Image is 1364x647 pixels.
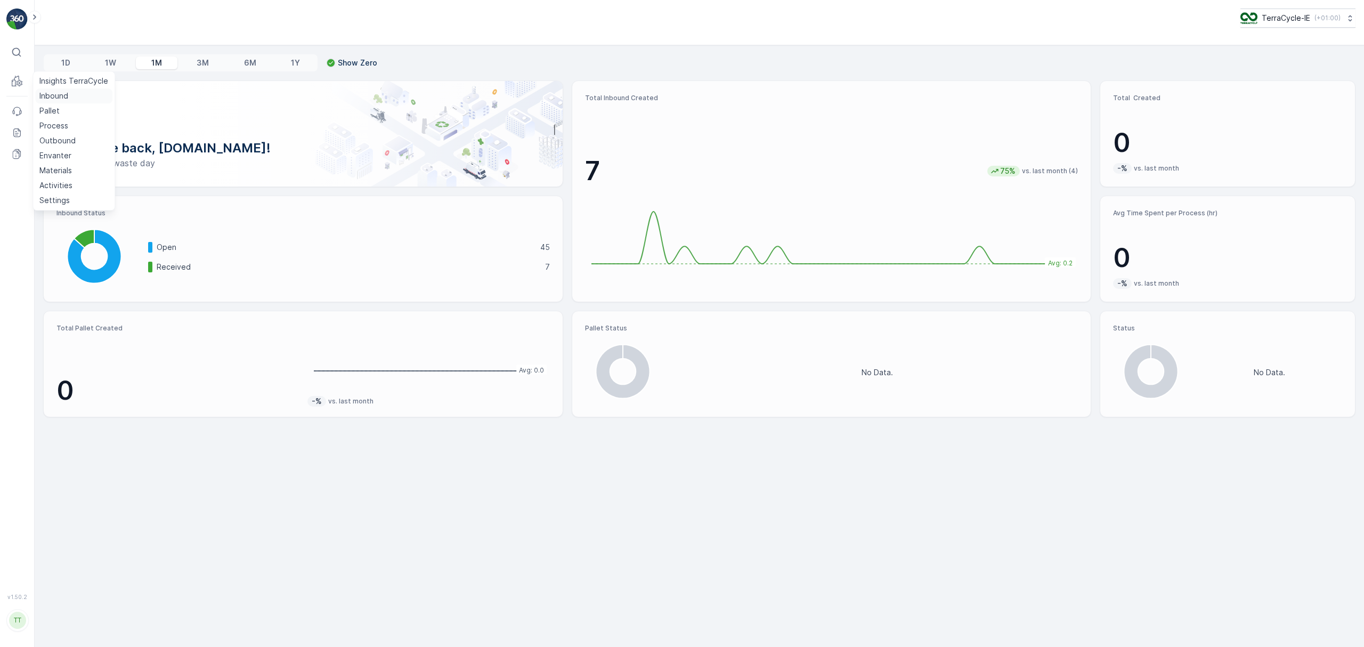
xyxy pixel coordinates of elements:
[244,58,256,68] p: 6M
[311,396,323,407] p: -%
[585,324,1078,333] p: Pallet Status
[1113,127,1342,159] p: 0
[540,242,550,253] p: 45
[151,58,162,68] p: 1M
[1022,167,1078,175] p: vs. last month (4)
[338,58,377,68] p: Show Zero
[328,397,374,406] p: vs. last month
[862,367,893,378] p: No Data.
[585,155,600,187] p: 7
[56,209,550,217] p: Inbound Status
[1240,12,1257,24] img: TC_CKGxpWm.png
[56,375,299,407] p: 0
[6,9,28,30] img: logo
[1240,9,1355,28] button: TerraCycle-IE(+01:00)
[105,58,116,68] p: 1W
[1113,209,1342,217] p: Avg Time Spent per Process (hr)
[999,166,1017,176] p: 75%
[291,58,300,68] p: 1Y
[1113,94,1342,102] p: Total Created
[9,612,26,629] div: TT
[6,594,28,600] span: v 1.50.2
[61,157,546,169] p: Have a zero-waste day
[197,58,209,68] p: 3M
[545,262,550,272] p: 7
[61,58,70,68] p: 1D
[1116,278,1128,289] p: -%
[6,602,28,638] button: TT
[61,140,546,157] p: Welcome back, [DOMAIN_NAME]!
[1134,164,1179,173] p: vs. last month
[56,324,299,333] p: Total Pallet Created
[1116,163,1128,174] p: -%
[157,262,538,272] p: Received
[1262,13,1310,23] p: TerraCycle-IE
[1113,324,1342,333] p: Status
[1254,367,1285,378] p: No Data.
[1113,242,1342,274] p: 0
[1134,279,1179,288] p: vs. last month
[157,242,533,253] p: Open
[1314,14,1341,22] p: ( +01:00 )
[585,94,1078,102] p: Total Inbound Created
